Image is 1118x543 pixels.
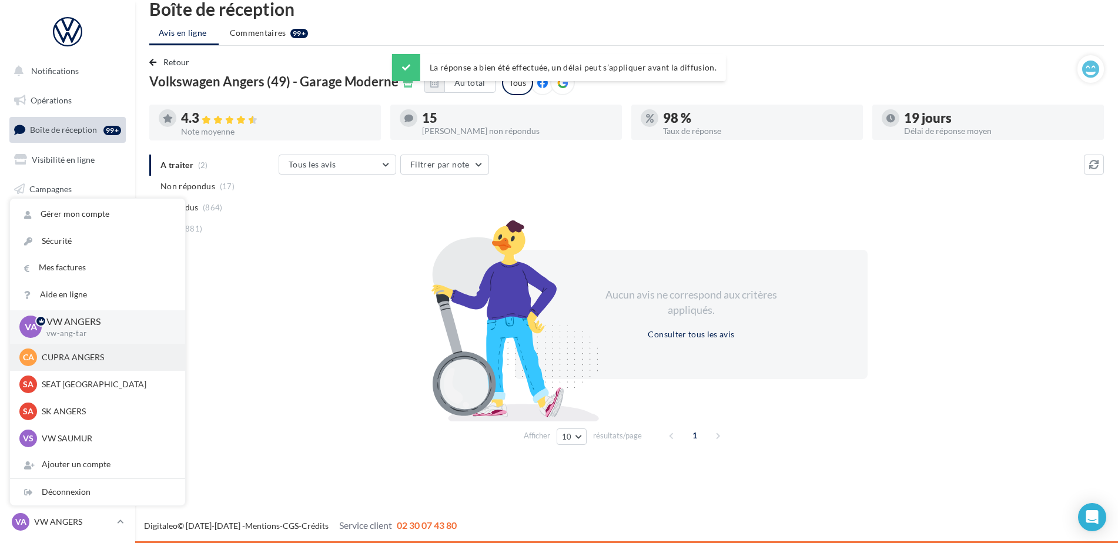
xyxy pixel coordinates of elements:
[663,127,853,135] div: Taux de réponse
[10,479,185,505] div: Déconnexion
[7,333,128,367] a: Campagnes DataOnDemand
[663,112,853,125] div: 98 %
[30,125,97,135] span: Boîte de réception
[7,177,128,202] a: Campagnes
[7,117,128,142] a: Boîte de réception99+
[422,127,612,135] div: [PERSON_NAME] non répondus
[279,155,396,175] button: Tous les avis
[10,281,185,308] a: Aide en ligne
[42,433,171,444] p: VW SAUMUR
[23,433,34,444] span: VS
[220,182,235,191] span: (17)
[562,432,572,441] span: 10
[7,59,123,83] button: Notifications
[25,320,37,334] span: VA
[31,95,72,105] span: Opérations
[10,201,185,227] a: Gérer mon compte
[7,235,128,260] a: Médiathèque
[103,126,121,135] div: 99+
[42,378,171,390] p: SEAT [GEOGRAPHIC_DATA]
[149,75,399,88] span: Volkswagen Angers (49) - Garage Moderne
[7,88,128,113] a: Opérations
[31,66,79,76] span: Notifications
[23,405,34,417] span: SA
[32,155,95,165] span: Visibilité en ligne
[904,127,1094,135] div: Délai de réponse moyen
[283,521,299,531] a: CGS
[643,327,739,341] button: Consulter tous les avis
[593,430,642,441] span: résultats/page
[46,315,166,329] p: VW ANGERS
[339,519,392,531] span: Service client
[144,521,457,531] span: © [DATE]-[DATE] - - -
[144,521,178,531] a: Digitaleo
[7,293,128,328] a: PLV et print personnalisable
[290,29,308,38] div: 99+
[203,203,223,212] span: (864)
[230,27,286,39] span: Commentaires
[7,148,128,172] a: Visibilité en ligne
[7,264,128,289] a: Calendrier
[557,428,587,445] button: 10
[400,155,489,175] button: Filtrer par note
[590,287,792,317] div: Aucun avis ne correspond aux critères appliqués.
[397,519,457,531] span: 02 30 07 43 80
[23,378,34,390] span: SA
[289,159,336,169] span: Tous les avis
[163,57,190,67] span: Retour
[302,521,329,531] a: Crédits
[42,405,171,417] p: SK ANGERS
[245,521,280,531] a: Mentions
[46,329,166,339] p: vw-ang-tar
[7,206,128,230] a: Contacts
[183,224,203,233] span: (881)
[15,516,26,528] span: VA
[34,516,112,528] p: VW ANGERS
[1078,503,1106,531] div: Open Intercom Messenger
[42,351,171,363] p: CUPRA ANGERS
[422,112,612,125] div: 15
[149,55,195,69] button: Retour
[160,180,215,192] span: Non répondus
[10,228,185,254] a: Sécurité
[181,128,371,136] div: Note moyenne
[392,54,726,81] div: La réponse a bien été effectuée, un délai peut s’appliquer avant la diffusion.
[10,451,185,478] div: Ajouter un compte
[9,511,126,533] a: VA VW ANGERS
[10,254,185,281] a: Mes factures
[181,112,371,125] div: 4.3
[23,351,34,363] span: CA
[524,430,550,441] span: Afficher
[29,183,72,193] span: Campagnes
[685,426,704,445] span: 1
[904,112,1094,125] div: 19 jours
